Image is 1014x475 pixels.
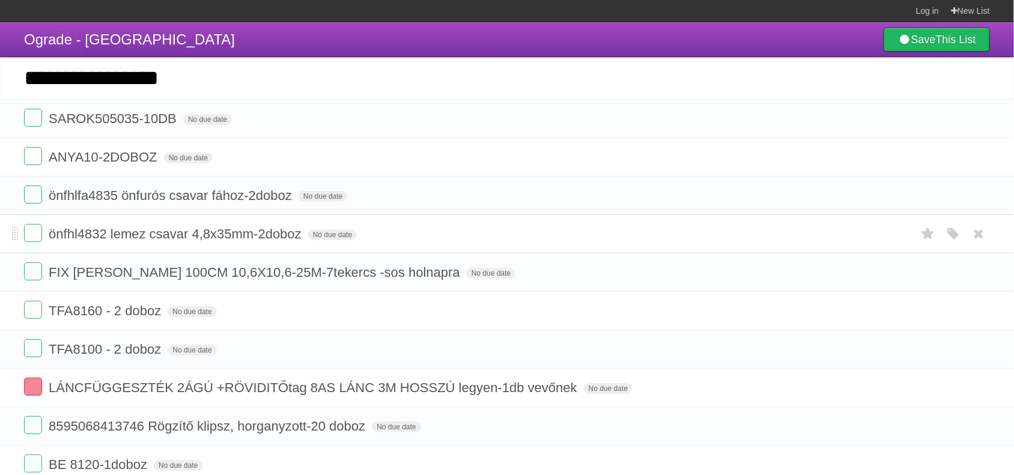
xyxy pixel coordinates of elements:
span: önfhlfa4835 önfurós csavar fához-2doboz [49,188,295,203]
label: Done [24,186,42,204]
span: 8595068413746 Rögzítő klipsz, horganyzott-20 doboz [49,419,368,434]
span: BE 8120-1doboz [49,457,150,472]
span: önfhl4832 lemez csavar 4,8x35mm-2doboz [49,226,305,241]
span: No due date [299,191,347,202]
span: SAROK505035-10DB [49,111,180,126]
label: Done [24,455,42,473]
b: This List [936,34,976,46]
span: No due date [183,114,232,125]
span: No due date [168,345,216,355]
span: FIX [PERSON_NAME] 100CM 10,6X10,6-25M-7tekercs -sos holnapra [49,265,463,280]
span: No due date [154,460,202,471]
span: No due date [168,306,216,317]
label: Done [24,378,42,396]
label: Done [24,224,42,242]
label: Done [24,339,42,357]
span: TFA8100 - 2 doboz [49,342,164,357]
label: Done [24,109,42,127]
span: No due date [467,268,515,279]
span: TFA8160 - 2 doboz [49,303,164,318]
label: Done [24,416,42,434]
span: No due date [584,383,633,394]
label: Done [24,301,42,319]
label: Done [24,147,42,165]
span: No due date [164,153,213,163]
a: SaveThis List [884,28,990,52]
label: Done [24,262,42,280]
span: No due date [372,422,420,432]
span: No due date [308,229,357,240]
span: Ograde - [GEOGRAPHIC_DATA] [24,31,235,47]
label: Star task [917,224,940,244]
span: ANYA10-2DOBOZ [49,150,160,165]
span: LÁNCFÜGGESZTÉK 2ÁGÚ +RÖVIDITŐtag 8AS LÁNC 3M HOSSZÚ legyen-1db vevőnek [49,380,580,395]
